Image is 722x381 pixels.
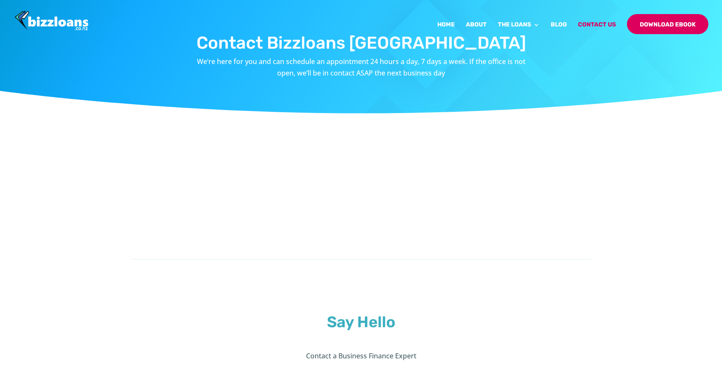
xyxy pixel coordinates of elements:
div: We’re here for you and can schedule an appointment 24 hours a day, 7 days a week. If the office i... [191,35,531,79]
h3: Say Hello [131,311,591,337]
img: Bizzloans New Zealand [14,11,89,32]
a: Blog [551,22,567,42]
a: The Loans [498,22,540,42]
a: Contact Us [578,22,616,42]
a: Download Ebook [627,14,708,34]
h1: Contact Bizzloans [GEOGRAPHIC_DATA] [191,35,531,56]
a: Home [437,22,455,42]
p: Contact a Business Finance Expert [233,350,489,362]
a: About [466,22,487,42]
